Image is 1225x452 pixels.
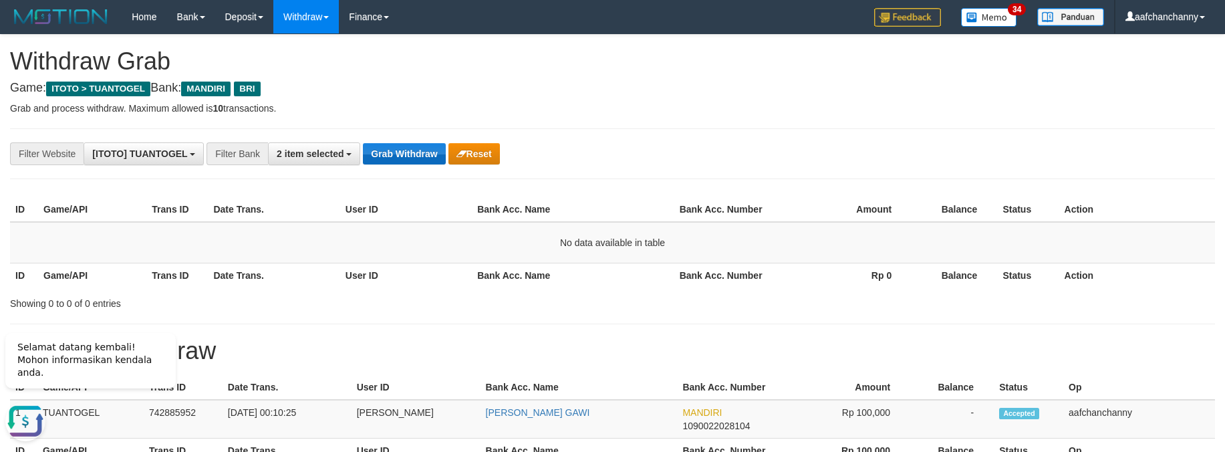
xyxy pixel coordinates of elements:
span: BRI [234,82,260,96]
td: Rp 100,000 [784,400,910,439]
div: Showing 0 to 0 of 0 entries [10,292,501,310]
img: Feedback.jpg [874,8,941,27]
th: User ID [340,263,472,288]
th: ID [10,263,38,288]
span: ITOTO > TUANTOGEL [46,82,150,96]
th: Amount [783,197,912,222]
h1: 15 Latest Withdraw [10,338,1215,364]
th: Rp 0 [783,263,912,288]
th: ID [10,197,38,222]
h1: Withdraw Grab [10,48,1215,75]
th: Date Trans. [223,375,352,400]
span: Accepted [999,408,1039,419]
th: User ID [352,375,481,400]
button: [ITOTO] TUANTOGEL [84,142,204,165]
span: 2 item selected [277,148,344,159]
span: MANDIRI [682,407,722,418]
td: [DATE] 00:10:25 [223,400,352,439]
th: Date Trans. [208,197,339,222]
span: Copy 1090022028104 to clipboard [682,421,750,431]
th: Bank Acc. Number [674,197,783,222]
th: Game/API [38,263,146,288]
button: Reset [448,143,500,164]
th: Op [1063,375,1215,400]
p: Grab and process withdraw. Maximum allowed is transactions. [10,102,1215,115]
strong: 10 [213,103,223,114]
th: User ID [340,197,472,222]
th: Game/API [38,197,146,222]
span: MANDIRI [181,82,231,96]
button: 2 item selected [268,142,360,165]
td: [PERSON_NAME] [352,400,481,439]
th: Trans ID [146,197,208,222]
th: Action [1059,263,1215,288]
div: Filter Website [10,142,84,165]
th: Bank Acc. Number [677,375,784,400]
div: Filter Bank [207,142,268,165]
td: No data available in table [10,222,1215,263]
th: Bank Acc. Name [472,263,674,288]
a: [PERSON_NAME] GAWI [486,407,590,418]
img: MOTION_logo.png [10,7,112,27]
th: Status [994,375,1063,400]
button: Open LiveChat chat widget [5,80,45,120]
th: Balance [912,263,997,288]
th: Status [997,197,1059,222]
th: Bank Acc. Name [481,375,678,400]
th: Balance [912,197,997,222]
th: Bank Acc. Number [674,263,783,288]
span: 34 [1008,3,1026,15]
img: Button%20Memo.svg [961,8,1017,27]
th: Balance [910,375,994,400]
th: Action [1059,197,1215,222]
button: Grab Withdraw [363,143,445,164]
th: Bank Acc. Name [472,197,674,222]
th: Amount [784,375,910,400]
span: Selamat datang kembali! Mohon informasikan kendala anda. [17,21,152,57]
span: [ITOTO] TUANTOGEL [92,148,187,159]
th: Trans ID [146,263,208,288]
th: Date Trans. [208,263,339,288]
td: - [910,400,994,439]
td: aafchanchanny [1063,400,1215,439]
th: Status [997,263,1059,288]
img: panduan.png [1037,8,1104,26]
h4: Game: Bank: [10,82,1215,95]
